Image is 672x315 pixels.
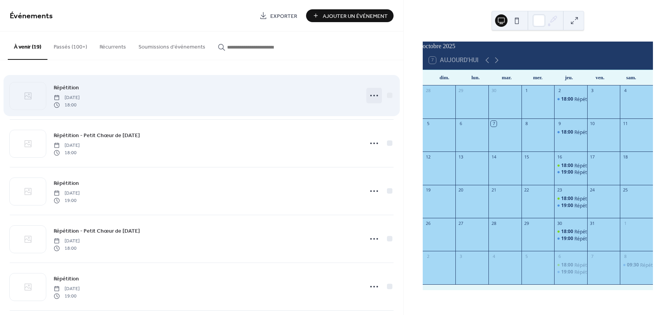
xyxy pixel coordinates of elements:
div: 20 [458,187,464,193]
div: Répétition - Petit Chœur de [DATE] [574,162,648,169]
div: 7 [590,253,595,259]
button: À venir (19) [8,31,47,60]
div: Répétition - Petit Chœur de [DATE] [574,262,648,268]
div: sam. [616,70,647,85]
span: 18:00 [561,228,574,235]
span: 19:00 [54,292,80,299]
div: 14 [491,154,497,160]
span: 19:00 [561,235,574,242]
div: Répétition [554,202,587,209]
div: 6 [556,253,562,259]
span: 18:00 [561,129,574,136]
div: 9 [556,121,562,127]
div: Répétition [574,169,596,176]
div: 12 [425,154,431,160]
div: 11 [622,121,628,127]
span: [DATE] [54,142,80,149]
a: Répétition - Petit Chœur de [DATE] [54,226,140,235]
span: 19:00 [561,269,574,275]
div: Répétition [554,96,587,103]
div: 26 [425,220,431,226]
span: 18:00 [561,162,574,169]
div: 28 [491,220,497,226]
div: 30 [491,88,497,94]
div: 23 [556,187,562,193]
div: Répétition [574,235,596,242]
div: 31 [590,220,595,226]
span: 18:00 [561,195,574,202]
div: Répétition - Petit Chœur de Noël [554,262,587,268]
span: Répétition [54,275,79,283]
div: jeu. [553,70,584,85]
span: Ajouter Un Événement [323,12,388,20]
span: 18:00 [54,149,80,156]
button: Passés (100+) [47,31,93,59]
span: [DATE] [54,94,80,101]
span: 18:00 [54,101,80,108]
span: Répétition [54,84,79,92]
span: 09:30 [627,262,640,268]
span: Exporter [270,12,297,20]
button: Ajouter Un Événement [306,9,394,22]
div: 5 [425,121,431,127]
div: Répétition [574,269,596,275]
div: Répétition - Petit Chœur de [DATE] [574,195,648,202]
a: Exporter [254,9,303,22]
div: 2 [425,253,431,259]
div: 8 [524,121,530,127]
div: Répétition - Petit Chœur de [DATE] [574,228,648,235]
div: 28 [425,88,431,94]
div: 8 [622,253,628,259]
div: lun. [460,70,491,85]
button: Récurrents [93,31,132,59]
div: 6 [458,121,464,127]
div: 1 [622,220,628,226]
span: 18:00 [561,262,574,268]
a: Répétition [54,179,79,188]
div: Répétition - Petit Chœur de Noël [554,162,587,169]
div: 4 [622,88,628,94]
div: 15 [524,154,530,160]
div: 3 [590,88,595,94]
div: 22 [524,187,530,193]
div: 2 [556,88,562,94]
div: 5 [524,253,530,259]
div: Répétition [554,235,587,242]
div: 19 [425,187,431,193]
span: 19:00 [561,169,574,176]
div: Répétition - Petit Chœur de Noël [554,228,587,235]
span: 18:00 [54,245,80,252]
div: 17 [590,154,595,160]
div: Répétition [554,269,587,275]
div: Répétition - Petit Chœur de Noël [554,195,587,202]
div: 3 [458,253,464,259]
div: Répétition [574,96,596,103]
div: 29 [458,88,464,94]
div: 24 [590,187,595,193]
div: 16 [556,154,562,160]
div: 27 [458,220,464,226]
div: 7 [491,121,497,127]
div: Répétition [554,169,587,176]
div: octobre 2025 [423,42,653,51]
div: Répétition [554,129,587,136]
span: [DATE] [54,238,80,245]
div: ven. [584,70,616,85]
div: 18 [622,154,628,160]
div: 13 [458,154,464,160]
div: Répétition - Intensive [620,262,653,268]
div: 25 [622,187,628,193]
div: 30 [556,220,562,226]
span: Répétition [54,179,79,188]
div: mar. [491,70,522,85]
div: 4 [491,253,497,259]
button: Soumissions d'événements [132,31,212,59]
div: 21 [491,187,497,193]
span: [DATE] [54,190,80,197]
span: Répétition - Petit Chœur de [DATE] [54,132,140,140]
div: Répétition [574,129,596,136]
span: 18:00 [561,96,574,103]
a: Répétition [54,83,79,92]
